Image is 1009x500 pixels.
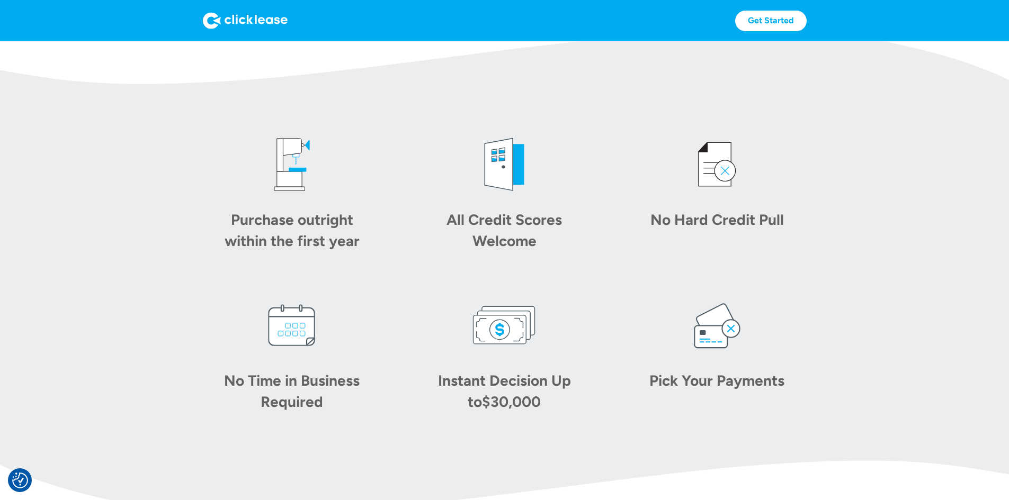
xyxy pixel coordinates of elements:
button: Consent Preferences [12,472,28,488]
div: Purchase outright within the first year [218,209,366,251]
img: money icon [472,294,536,357]
div: All Credit Scores Welcome [430,209,578,251]
div: No Hard Credit Pull [643,209,791,230]
img: Logo [203,12,288,29]
img: credit icon [685,133,749,196]
div: Instant Decision Up to [438,371,571,411]
div: $30,000 [482,393,541,411]
img: card icon [685,294,749,357]
img: welcome icon [472,133,536,196]
img: drill press icon [260,133,324,196]
img: calendar icon [260,294,324,357]
div: No Time in Business Required [218,370,366,412]
img: Revisit consent button [12,472,28,488]
div: Pick Your Payments [643,370,791,391]
a: Get Started [735,11,807,31]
